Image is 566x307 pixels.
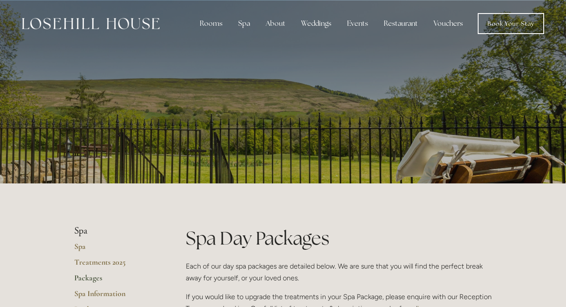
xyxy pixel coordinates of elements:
[478,13,544,34] a: Book Your Stay
[186,225,492,251] h1: Spa Day Packages
[377,15,425,32] div: Restaurant
[340,15,375,32] div: Events
[231,15,257,32] div: Spa
[186,260,492,284] p: Each of our day spa packages are detailed below. We are sure that you will find the perfect break...
[74,273,158,289] a: Packages
[74,257,158,273] a: Treatments 2025
[74,225,158,237] li: Spa
[74,289,158,304] a: Spa Information
[74,241,158,257] a: Spa
[294,15,338,32] div: Weddings
[427,15,470,32] a: Vouchers
[193,15,229,32] div: Rooms
[259,15,292,32] div: About
[22,18,160,29] img: Losehill House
